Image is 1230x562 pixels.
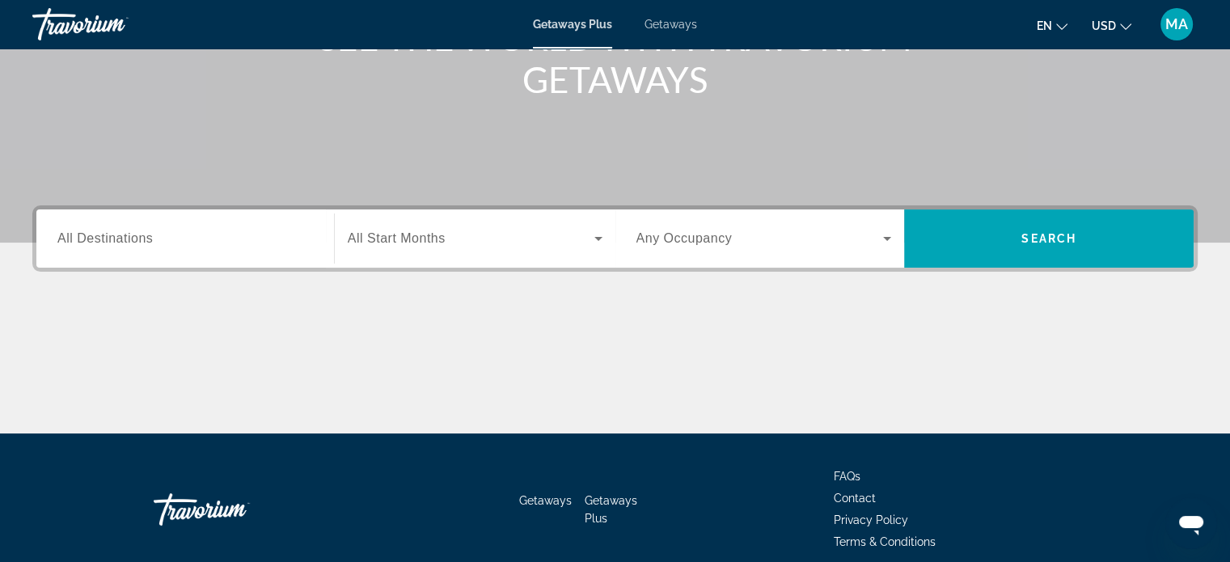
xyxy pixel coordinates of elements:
span: All Start Months [348,231,446,245]
a: Travorium [32,3,194,45]
div: Search widget [36,209,1194,268]
h1: SEE THE WORLD WITH TRAVORIUM GETAWAYS [312,16,919,100]
button: Search [904,209,1194,268]
span: MA [1165,16,1188,32]
span: en [1037,19,1052,32]
span: Search [1021,232,1076,245]
iframe: Botón para iniciar la ventana de mensajería [1165,497,1217,549]
a: Terms & Conditions [834,535,936,548]
a: FAQs [834,470,860,483]
span: USD [1092,19,1116,32]
span: All Destinations [57,231,153,245]
a: Privacy Policy [834,513,908,526]
span: Any Occupancy [636,231,733,245]
a: Getaways [519,494,572,507]
a: Getaways Plus [533,18,612,31]
a: Contact [834,492,876,505]
a: Getaways Plus [585,494,637,525]
button: Change currency [1092,14,1131,37]
a: Travorium [154,485,315,534]
button: User Menu [1156,7,1198,41]
a: Getaways [645,18,697,31]
button: Change language [1037,14,1067,37]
